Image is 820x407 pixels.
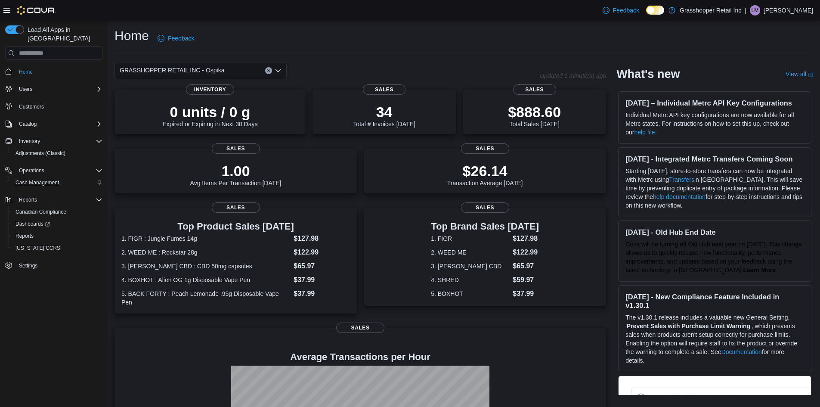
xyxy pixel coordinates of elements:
div: Expired or Expiring in Next 30 Days [163,103,258,127]
span: Sales [212,202,260,213]
span: Home [19,68,33,75]
dt: 4. SHRED [431,276,509,284]
h3: Top Product Sales [DATE] [121,221,350,232]
span: Settings [19,262,37,269]
span: Reports [15,233,34,239]
a: Feedback [154,30,198,47]
h3: Top Brand Sales [DATE] [431,221,539,232]
span: Users [19,86,32,93]
p: Starting [DATE], store-to-store transfers can now be integrated with Metrc using in [GEOGRAPHIC_D... [625,167,804,210]
dt: 5. BACK FORTY : Peach Lemonade .95g Disposable Vape Pen [121,289,290,307]
span: Sales [513,84,556,95]
span: Feedback [168,34,194,43]
p: $888.60 [508,103,561,121]
button: Users [2,83,106,95]
dt: 2. WEED ME : Rockstar 28g [121,248,290,257]
div: Laura McInnes [750,5,760,16]
button: Cash Management [9,177,106,189]
dd: $122.99 [294,247,350,258]
dt: 1. FIGR : Jungle Fumes 14g [121,234,290,243]
button: Open list of options [275,67,282,74]
span: LM [752,5,759,16]
button: Adjustments (Classic) [9,147,106,159]
div: Transaction Average [DATE] [447,162,523,186]
p: $26.14 [447,162,523,180]
button: Reports [2,194,106,206]
button: Home [2,65,106,78]
h3: [DATE] - New Compliance Feature Included in v1.30.1 [625,292,804,310]
a: Canadian Compliance [12,207,70,217]
span: Feedback [613,6,639,15]
button: Operations [2,165,106,177]
span: Inventory [19,138,40,145]
div: Total Sales [DATE] [508,103,561,127]
button: [US_STATE] CCRS [9,242,106,254]
nav: Complex example [5,62,102,294]
div: Total # Invoices [DATE] [353,103,415,127]
span: Dashboards [12,219,102,229]
button: Operations [15,165,48,176]
span: Reports [19,196,37,203]
a: Adjustments (Classic) [12,148,69,158]
span: Inventory [186,84,234,95]
dt: 2. WEED ME [431,248,509,257]
dd: $127.98 [513,233,539,244]
dd: $37.99 [294,275,350,285]
dd: $37.99 [294,289,350,299]
h3: [DATE] - Integrated Metrc Transfers Coming Soon [625,155,804,163]
a: View allExternal link [786,71,813,78]
a: Settings [15,261,41,271]
p: [PERSON_NAME] [764,5,813,16]
a: Dashboards [9,218,106,230]
span: [US_STATE] CCRS [15,245,60,252]
dt: 4. BOXHOT : Alien OG 1g Disposable Vape Pen [121,276,290,284]
dt: 5. BOXHOT [431,289,509,298]
h1: Home [114,27,149,44]
span: Sales [336,323,384,333]
p: 34 [353,103,415,121]
span: Sales [363,84,406,95]
p: 1.00 [190,162,282,180]
span: Operations [19,167,44,174]
span: Customers [15,101,102,112]
span: Washington CCRS [12,243,102,253]
dt: 3. [PERSON_NAME] CBD : CBD 50mg capsules [121,262,290,270]
dd: $127.98 [294,233,350,244]
svg: External link [808,72,813,78]
button: Catalog [2,118,106,130]
span: Reports [15,195,102,205]
dd: $65.97 [513,261,539,271]
p: | [745,5,746,16]
a: help file [634,129,655,136]
dt: 3. [PERSON_NAME] CBD [431,262,509,270]
a: Customers [15,102,47,112]
span: Canadian Compliance [15,208,66,215]
dt: 1. FIGR [431,234,509,243]
span: Sales [212,143,260,154]
button: Clear input [265,67,272,74]
span: Cash Management [12,177,102,188]
a: help documentation [653,193,706,200]
dd: $122.99 [513,247,539,258]
button: Inventory [15,136,43,146]
button: Users [15,84,36,94]
button: Settings [2,259,106,272]
span: Catalog [15,119,102,129]
a: Cash Management [12,177,62,188]
a: Learn More [743,267,776,273]
span: Customers [19,103,44,110]
button: Reports [15,195,40,205]
span: Dashboards [15,221,50,227]
a: Documentation [721,348,762,355]
div: Avg Items Per Transaction [DATE] [190,162,282,186]
button: Canadian Compliance [9,206,106,218]
h3: [DATE] – Individual Metrc API Key Configurations [625,99,804,107]
input: Dark Mode [646,6,664,15]
a: Feedback [599,2,643,19]
p: The v1.30.1 release includes a valuable new General Setting, ' ', which prevents sales when produ... [625,313,804,365]
span: Operations [15,165,102,176]
strong: Prevent Sales with Purchase Limit Warning [627,323,750,329]
span: Load All Apps in [GEOGRAPHIC_DATA] [24,25,102,43]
